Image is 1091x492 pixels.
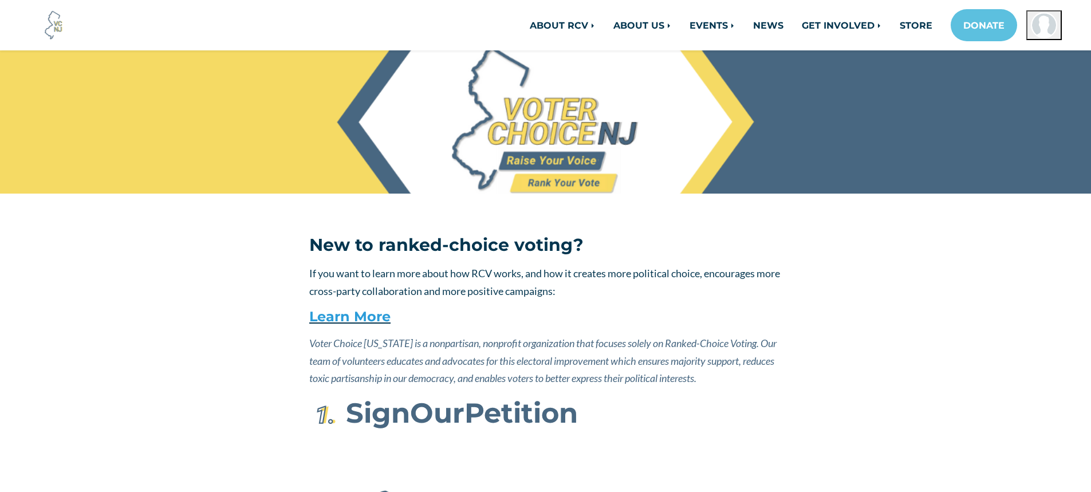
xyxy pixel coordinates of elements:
p: If you want to learn more about how RCV works, and how it creates more political choice, encourag... [309,265,782,300]
a: STORE [891,14,942,37]
a: EVENTS [680,14,744,37]
em: Voter Choice [US_STATE] is a nonpartisan, nonprofit organization that focuses solely on Ranked-Ch... [309,337,777,384]
span: Our [410,396,464,430]
a: Learn More [309,308,391,325]
h3: New to ranked-choice voting? [309,235,782,255]
img: Voter Choice NJ [38,10,69,41]
strong: Sign Petition [346,396,578,430]
img: First [309,401,338,430]
a: ABOUT RCV [521,14,604,37]
a: GET INVOLVED [793,14,891,37]
img: Rachel Boylan [1031,12,1057,38]
a: DONATE [951,9,1017,41]
button: Open profile menu for Rachel Boylan [1026,10,1062,40]
a: NEWS [744,14,793,37]
nav: Main navigation [310,9,1062,41]
a: ABOUT US [604,14,680,37]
